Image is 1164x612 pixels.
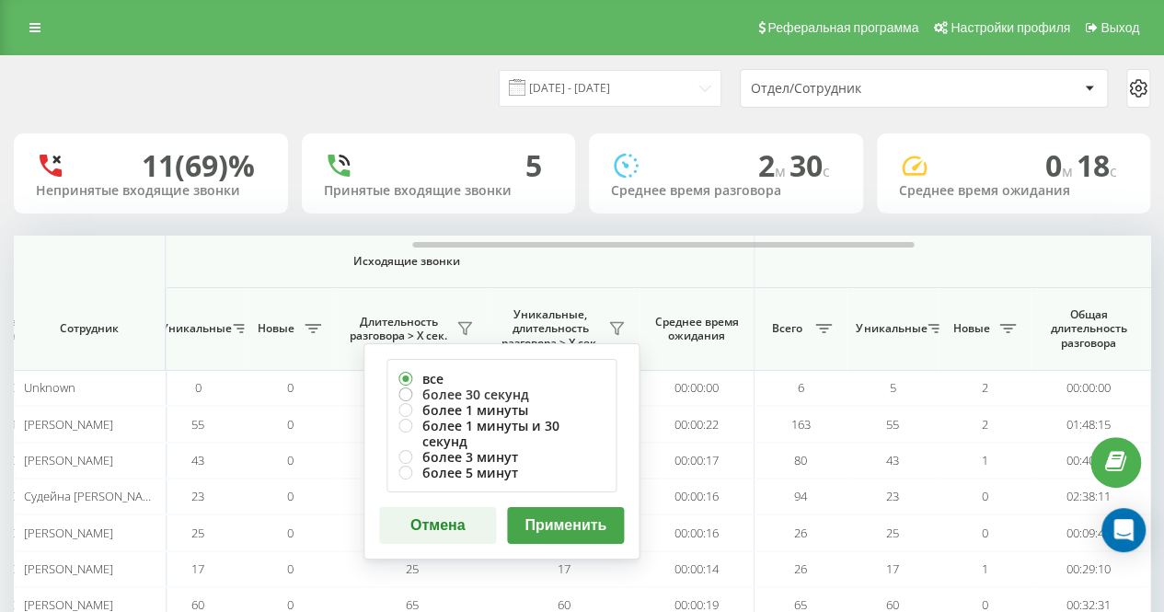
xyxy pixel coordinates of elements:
span: Новые [948,321,994,336]
td: 00:00:22 [640,406,755,442]
span: 5 [890,379,896,396]
div: Среднее время ожидания [899,183,1129,199]
span: 0 [287,379,294,396]
span: 17 [191,560,204,577]
span: 0 [287,488,294,504]
span: 0 [195,379,202,396]
span: 23 [886,488,899,504]
span: 0 [287,416,294,433]
label: более 1 минуты и 30 секунд [398,418,605,449]
span: 6 [798,379,804,396]
span: 43 [886,452,899,468]
span: Длительность разговора > Х сек. [345,315,451,343]
span: 2 [982,379,988,396]
div: Open Intercom Messenger [1101,508,1146,552]
span: 17 [886,560,899,577]
span: 25 [406,560,419,577]
td: 00:00:00 [640,370,755,406]
label: более 5 минут [398,465,605,480]
span: 25 [886,525,899,541]
span: 55 [191,416,204,433]
span: Уникальные [161,321,227,336]
label: более 30 секунд [398,387,605,402]
span: 0 [287,560,294,577]
span: Всего [764,321,810,336]
span: [PERSON_NAME] [24,452,113,468]
label: более 3 минут [398,449,605,465]
span: [PERSON_NAME] [24,416,113,433]
span: Сотрудник [29,321,149,336]
td: 01:48:15 [1031,406,1146,442]
span: 94 [794,488,807,504]
div: 11 (69)% [142,148,255,183]
span: 0 [982,488,988,504]
td: 00:29:10 [1031,551,1146,587]
span: Исходящие звонки [103,254,711,269]
div: 5 [525,148,542,183]
span: Выход [1101,20,1139,35]
span: Общая длительность разговора [1044,307,1132,351]
span: 80 [794,452,807,468]
span: 1 [982,452,988,468]
td: 02:38:11 [1031,479,1146,514]
span: 1 [982,560,988,577]
span: м [1062,161,1077,181]
span: 26 [794,560,807,577]
td: 00:00:16 [640,514,755,550]
label: все [398,371,605,387]
td: 00:09:49 [1031,514,1146,550]
span: 0 [287,452,294,468]
span: 18 [1077,145,1117,185]
span: c [823,161,830,181]
span: 0 [982,525,988,541]
span: 30 [789,145,830,185]
div: Принятые входящие звонки [324,183,554,199]
span: м [775,161,789,181]
span: 0 [1045,145,1077,185]
button: Отмена [379,507,496,544]
span: Уникальные [856,321,922,336]
span: Судейна [PERSON_NAME] [24,488,163,504]
span: 43 [191,452,204,468]
div: Непринятые входящие звонки [36,183,266,199]
span: [PERSON_NAME] [24,560,113,577]
span: 23 [191,488,204,504]
span: Unknown [24,379,75,396]
td: 00:00:14 [640,551,755,587]
span: 163 [791,416,811,433]
span: Новые [253,321,299,336]
span: Настройки профиля [951,20,1070,35]
td: 00:00:00 [1031,370,1146,406]
span: [PERSON_NAME] [24,525,113,541]
span: 25 [191,525,204,541]
span: 2 [982,416,988,433]
div: Среднее время разговора [611,183,841,199]
div: Отдел/Сотрудник [751,81,971,97]
td: 00:00:16 [640,479,755,514]
span: 55 [886,416,899,433]
label: более 1 минуты [398,402,605,418]
td: 00:00:17 [640,443,755,479]
button: Применить [507,507,624,544]
span: Реферальная программа [767,20,918,35]
span: Среднее время ожидания [653,315,740,343]
span: 17 [558,560,570,577]
span: 26 [794,525,807,541]
td: 00:40:06 [1031,443,1146,479]
span: c [1110,161,1117,181]
span: 2 [758,145,789,185]
span: Уникальные, длительность разговора > Х сек. [497,307,603,351]
span: 0 [287,525,294,541]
